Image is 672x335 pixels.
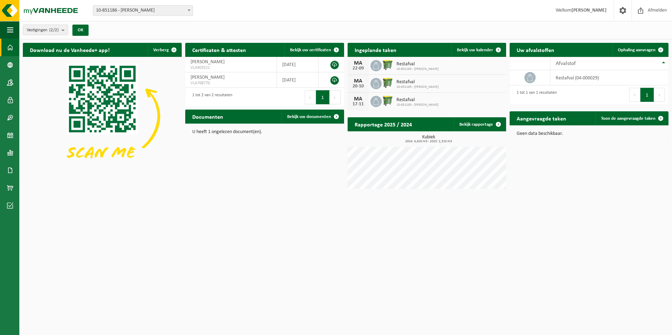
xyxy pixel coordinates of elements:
td: restafval (04-000029) [550,70,668,85]
button: 1 [640,88,654,102]
span: Restafval [396,79,439,85]
span: 2024: 4,620 m3 - 2025: 2,310 m3 [351,140,506,143]
span: Vestigingen [27,25,59,35]
strong: [PERSON_NAME] [571,8,607,13]
img: Download de VHEPlus App [23,57,182,176]
div: 22-09 [351,66,365,71]
span: Bekijk uw kalender [457,48,493,52]
span: VLA708770 [190,80,271,86]
div: 17-11 [351,102,365,107]
span: Ophaling aanvragen [618,48,655,52]
button: Next [654,88,665,102]
button: Previous [305,90,316,104]
h2: Documenten [185,110,230,123]
div: 20-10 [351,84,365,89]
span: Toon de aangevraagde taken [601,116,655,121]
iframe: chat widget [4,320,117,335]
button: Vestigingen(2/2) [23,25,68,35]
span: 10-851185 - [PERSON_NAME] [396,67,439,71]
img: WB-0770-HPE-GN-50 [382,59,394,71]
button: 1 [316,90,330,104]
button: Previous [629,88,640,102]
a: Bekijk uw documenten [282,110,343,124]
p: Geen data beschikbaar. [517,131,661,136]
td: [DATE] [277,57,318,72]
a: Bekijk uw kalender [451,43,505,57]
div: MA [351,78,365,84]
a: Toon de aangevraagde taken [595,111,668,125]
span: 10-851185 - [PERSON_NAME] [396,103,439,107]
span: Afvalstof [556,61,576,66]
div: 1 tot 1 van 1 resultaten [513,87,557,103]
span: 10-851186 - HOEBEKE WILLY - ZWALM [93,6,193,15]
span: Restafval [396,61,439,67]
h2: Uw afvalstoffen [510,43,561,57]
h2: Aangevraagde taken [510,111,573,125]
img: WB-0770-HPE-GN-50 [382,95,394,107]
span: Bekijk uw documenten [287,114,331,119]
a: Ophaling aanvragen [612,43,668,57]
span: Bekijk uw certificaten [290,48,331,52]
h2: Ingeplande taken [348,43,403,57]
h2: Download nu de Vanheede+ app! [23,43,117,57]
button: OK [72,25,89,36]
span: VLA903521 [190,65,271,71]
a: Bekijk rapportage [454,117,505,131]
span: [PERSON_NAME] [190,59,225,65]
div: MA [351,96,365,102]
div: 1 tot 2 van 2 resultaten [189,90,232,105]
h2: Certificaten & attesten [185,43,253,57]
count: (2/2) [49,28,59,32]
div: MA [351,60,365,66]
span: 10-851186 - HOEBEKE WILLY - ZWALM [93,5,193,16]
td: [DATE] [277,72,318,88]
img: WB-0770-HPE-GN-50 [382,77,394,89]
button: Next [330,90,341,104]
p: U heeft 1 ongelezen document(en). [192,130,337,134]
button: Verberg [148,43,181,57]
h2: Rapportage 2025 / 2024 [348,117,419,131]
span: [PERSON_NAME] [190,75,225,80]
span: 10-851185 - [PERSON_NAME] [396,85,439,89]
a: Bekijk uw certificaten [284,43,343,57]
span: Verberg [153,48,169,52]
span: Restafval [396,97,439,103]
h3: Kubiek [351,135,506,143]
